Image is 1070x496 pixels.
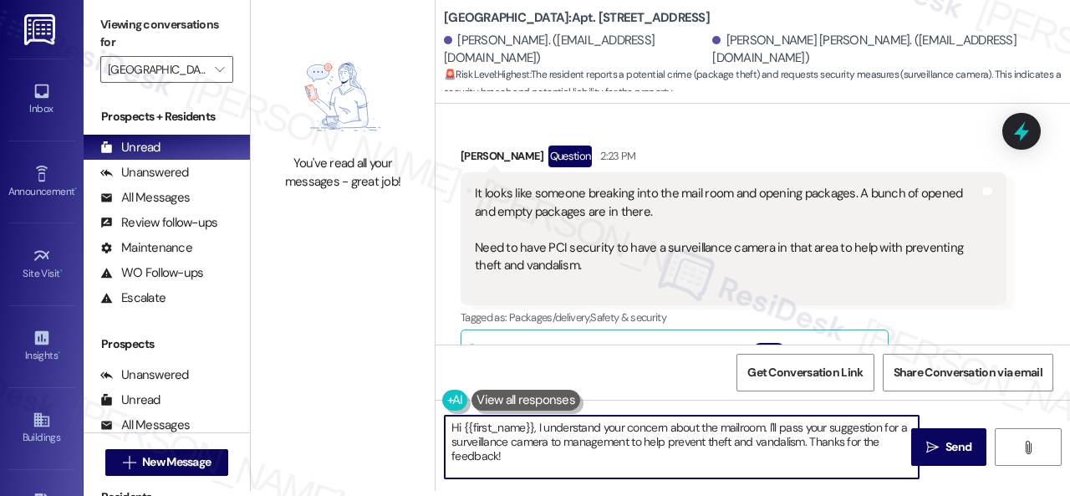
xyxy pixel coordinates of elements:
button: Share Conversation via email [883,354,1053,391]
div: Unread [100,391,160,409]
span: • [74,183,77,195]
div: Related guidelines [466,343,563,374]
span: • [60,265,63,277]
button: Get Conversation Link [736,354,874,391]
div: Escalate [100,289,166,307]
a: Buildings [8,406,75,451]
i:  [1022,441,1034,454]
span: Safety & security [590,310,666,325]
img: empty-state [277,48,409,147]
div: All Messages [100,189,190,207]
div: [PERSON_NAME] [PERSON_NAME]. ([EMAIL_ADDRESS][DOMAIN_NAME]) [712,32,1057,68]
span: New Message [142,453,211,471]
textarea: Hi {{first_name}}, I understand your concern about the mailroom. I'll pass your suggestion for a ... [445,416,919,478]
div: 2:23 PM [596,147,635,165]
button: Send [911,428,986,466]
label: Viewing conversations for [100,12,233,56]
span: • [58,347,60,359]
div: Unanswered [100,164,189,182]
span: Packages/delivery , [509,310,590,325]
div: Tagged as: [461,305,1006,330]
a: Site Visit • [8,242,75,287]
div: Unanswered [100,366,189,384]
div: Prospects + Residents [84,108,250,125]
div: [PERSON_NAME]. ([EMAIL_ADDRESS][DOMAIN_NAME]) [444,32,708,68]
a: Inbox [8,77,75,122]
b: [GEOGRAPHIC_DATA]: Apt. [STREET_ADDRESS] [444,9,710,27]
div: Prospects [84,335,250,353]
div: All Messages [100,417,190,434]
div: Maintenance [100,239,192,257]
i:  [926,441,939,454]
span: : The resident reports a potential crime (package theft) and requests security measures (surveill... [444,66,1070,102]
span: Get Conversation Link [747,364,863,381]
button: New Message [105,449,229,476]
span: Send [945,438,971,456]
label: Hide Suggestions [792,343,877,360]
div: You've read all your messages - great job! [269,155,416,191]
img: ResiDesk Logo [24,14,59,45]
i:  [123,456,135,469]
a: Insights • [8,324,75,369]
strong: 🚨 Risk Level: Highest [444,68,530,81]
div: WO Follow-ups [100,264,203,282]
div: Question [548,146,593,166]
div: Review follow-ups [100,214,217,232]
div: [PERSON_NAME] [461,146,1006,172]
div: Unread [100,139,160,156]
i:  [215,63,224,76]
div: It looks like someone breaking into the mail room and opening packages. A bunch of opened and emp... [475,185,980,293]
input: All communities [108,56,206,83]
span: Share Conversation via email [894,364,1042,381]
